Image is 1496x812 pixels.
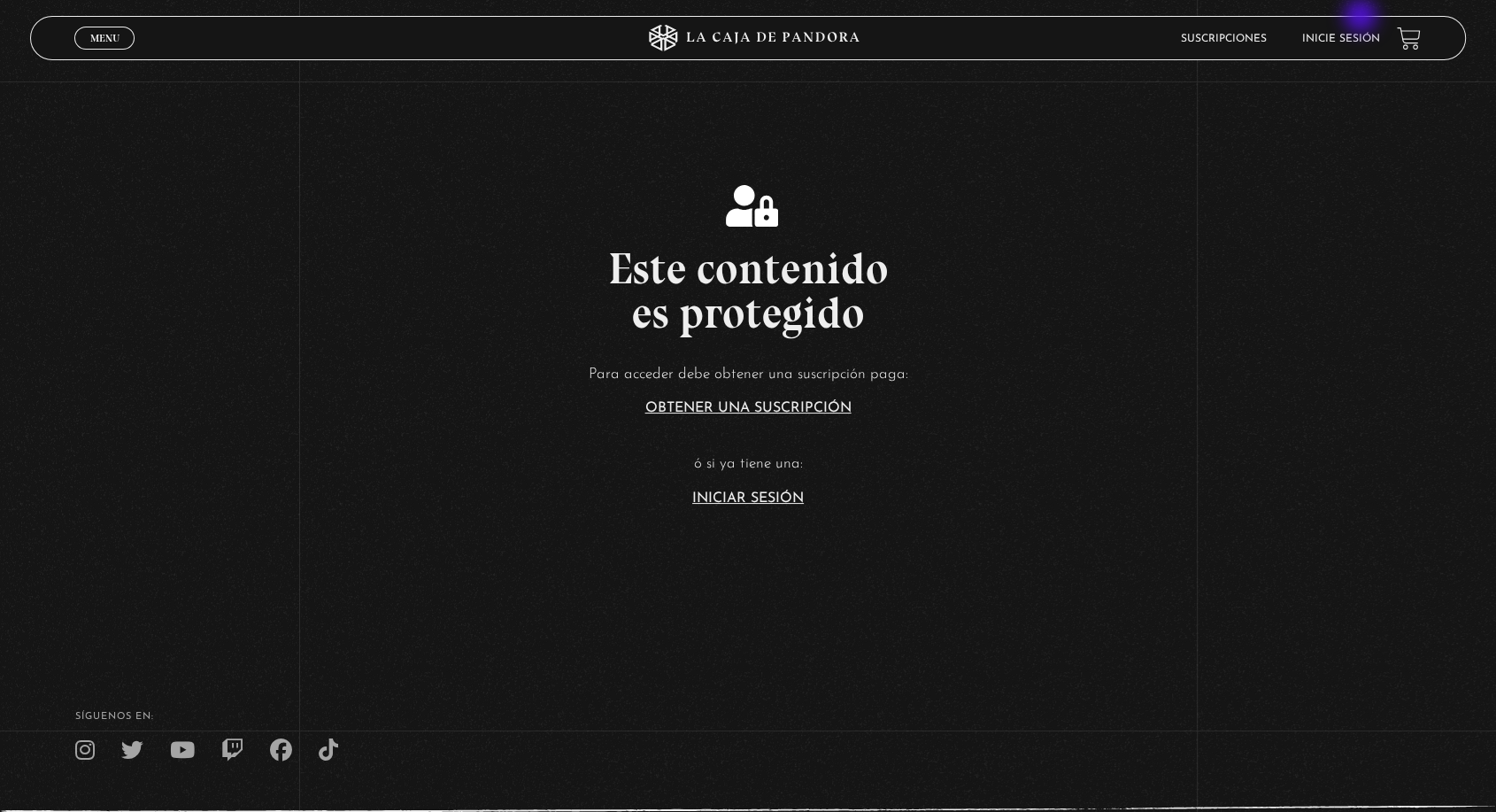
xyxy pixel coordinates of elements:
[75,712,1422,722] h4: SÍguenos en:
[692,491,804,506] a: Iniciar Sesión
[90,33,120,43] span: Menu
[1301,34,1379,44] a: Inicie sesión
[1180,34,1266,44] a: Suscripciones
[1397,27,1421,50] a: View your shopping cart
[84,48,126,60] span: Cerrar
[645,401,852,415] a: Obtener una suscripción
